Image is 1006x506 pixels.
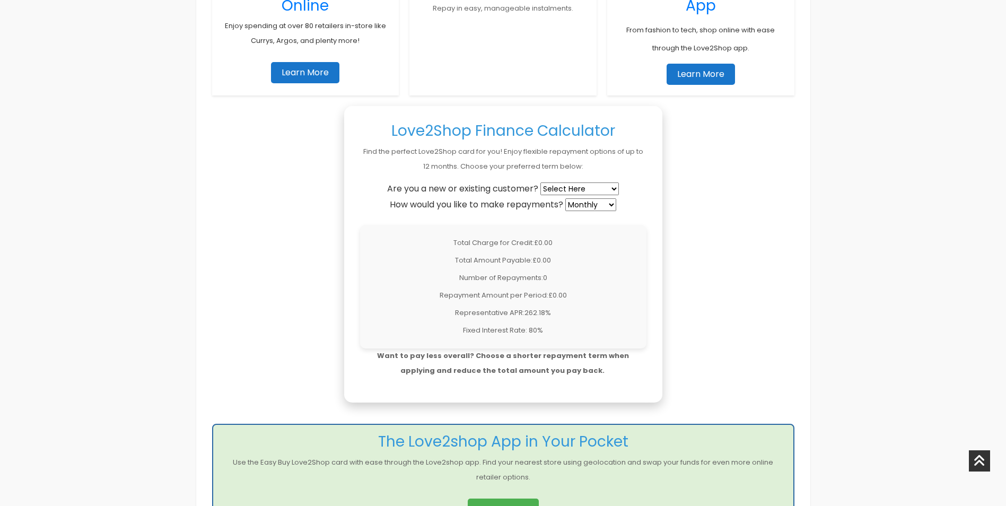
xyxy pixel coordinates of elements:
p: Repay in easy, manageable instalments. [420,1,586,16]
p: Find the perfect Love2Shop card for you! Enjoy flexible repayment options of up to 12 months. Cho... [360,144,646,174]
span: From fashion to tech, shop online with ease through the Love2Shop app. [626,25,775,53]
span: £0.00 [548,290,567,300]
a: Learn More [667,64,735,85]
b: Want to pay less overall? Choose a shorter repayment term when applying and reduce the total amou... [377,351,629,376]
span: 0 [543,273,547,283]
p: Total Amount Payable: [368,253,638,268]
span: 262.18% [524,308,551,318]
span: Fixed Interest Rate: 80% [463,325,543,335]
span: £0.00 [532,255,551,265]
h3: Love2Shop Finance Calculator [360,122,646,140]
p: Repayment Amount per Period: [368,288,638,303]
p: Representative APR: [368,306,638,320]
label: Are you a new or existing customer? [387,184,538,194]
p: Number of Repayments: [368,271,638,285]
a: Learn More [271,62,339,83]
span: £0.00 [534,238,553,248]
a: From fashion to tech, shop online with ease through the Love2Shop app. [626,17,775,56]
p: Use the Easy Buy Love2Shop card with ease through the Love2shop app. Find your nearest store usin... [221,455,785,485]
p: Total Charge for Credit: [368,235,638,250]
a: Enjoy spending at over 80 retailers in-store like Currys, Argos, and plenty more! [225,21,386,46]
h3: The Love2shop App in Your Pocket [221,433,785,451]
label: How would you like to make repayments? [390,199,563,210]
